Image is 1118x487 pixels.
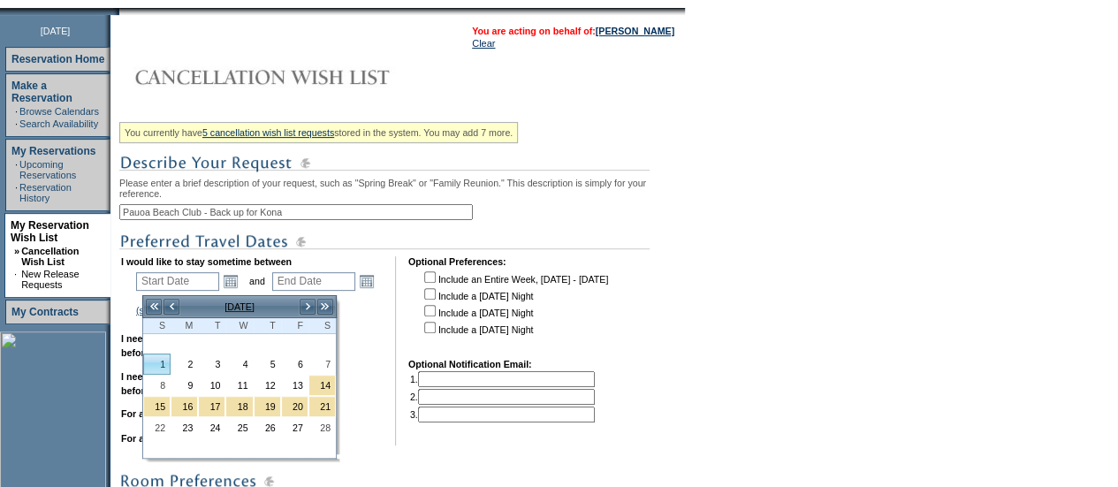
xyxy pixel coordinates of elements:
[14,246,19,256] b: »
[11,145,95,157] a: My Reservations
[309,354,335,374] a: 7
[308,396,336,417] td: President's Week 2026 Holiday
[282,354,308,374] a: 6
[19,106,99,117] a: Browse Calendars
[143,354,171,375] td: Sunday, February 01, 2026
[226,354,252,374] a: 4
[198,318,225,334] th: Tuesday
[21,269,79,290] a: New Release Requests
[309,376,335,395] a: 14
[136,272,219,291] input: Date format: M/D/Y. Shortcut keys: [T] for Today. [UP] or [.] for Next Day. [DOWN] or [,] for Pre...
[282,397,308,416] a: 20
[254,375,281,396] td: Thursday, February 12, 2026
[255,354,280,374] a: 5
[281,318,308,334] th: Friday
[144,354,170,374] a: 1
[171,396,198,417] td: President's Week 2026 Holiday
[272,272,355,291] input: Date format: M/D/Y. Shortcut keys: [T] for Today. [UP] or [.] for Next Day. [DOWN] or [,] for Pre...
[198,396,225,417] td: President's Week 2026 Holiday
[11,80,72,104] a: Make a Reservation
[136,305,236,316] a: (show holiday calendar)
[225,396,253,417] td: President's Week 2026 Holiday
[282,418,308,438] a: 27
[596,26,674,36] a: [PERSON_NAME]
[11,53,104,65] a: Reservation Home
[145,298,163,316] a: <<
[410,407,595,422] td: 3.
[144,376,170,395] a: 8
[299,298,316,316] a: >
[171,354,197,374] a: 2
[308,354,336,375] td: Saturday, February 07, 2026
[198,354,225,375] td: Tuesday, February 03, 2026
[15,182,18,203] td: ·
[225,417,253,438] td: Wednesday, February 25, 2026
[199,376,224,395] a: 10
[41,26,71,36] span: [DATE]
[113,8,119,15] img: promoShadowLeftCorner.gif
[199,397,224,416] a: 17
[144,397,170,416] a: 15
[198,375,225,396] td: Tuesday, February 10, 2026
[316,298,334,316] a: >>
[143,417,171,438] td: Sunday, February 22, 2026
[226,376,252,395] a: 11
[408,359,532,369] b: Optional Notification Email:
[171,418,197,438] a: 23
[14,269,19,290] td: ·
[254,396,281,417] td: President's Week 2026 Holiday
[410,371,595,387] td: 1.
[121,371,214,382] b: I need a maximum of
[119,122,518,143] div: You currently have stored in the system. You may add 7 more.
[19,118,98,129] a: Search Availability
[143,396,171,417] td: President's Week 2026 Holiday
[254,318,281,334] th: Thursday
[247,269,268,293] td: and
[19,159,76,180] a: Upcoming Reservations
[171,354,198,375] td: Monday, February 02, 2026
[171,397,197,416] a: 16
[202,127,334,138] a: 5 cancellation wish list requests
[281,375,308,396] td: Friday, February 13, 2026
[308,318,336,334] th: Saturday
[408,256,506,267] b: Optional Preferences:
[308,417,336,438] td: Saturday, February 28, 2026
[119,59,473,95] img: Cancellation Wish List
[410,389,595,405] td: 2.
[171,318,198,334] th: Monday
[15,159,18,180] td: ·
[121,408,200,419] b: For a minimum of
[21,246,79,267] a: Cancellation Wish List
[226,397,252,416] a: 18
[15,106,18,117] td: ·
[221,271,240,291] a: Open the calendar popup.
[308,375,336,396] td: President's Week 2026 - Saturday to Saturday Holiday
[143,318,171,334] th: Sunday
[121,433,202,444] b: For a maximum of
[171,375,198,396] td: Monday, February 09, 2026
[281,396,308,417] td: President's Week 2026 Holiday
[163,298,180,316] a: <
[225,354,253,375] td: Wednesday, February 04, 2026
[281,417,308,438] td: Friday, February 27, 2026
[171,417,198,438] td: Monday, February 23, 2026
[226,418,252,438] a: 25
[255,376,280,395] a: 12
[15,118,18,129] td: ·
[472,38,495,49] a: Clear
[421,269,608,346] td: Include an Entire Week, [DATE] - [DATE] Include a [DATE] Night Include a [DATE] Night Include a [...
[282,376,308,395] a: 13
[143,375,171,396] td: Sunday, February 08, 2026
[144,418,170,438] a: 22
[472,26,674,36] span: You are acting on behalf of:
[171,376,197,395] a: 9
[199,354,224,374] a: 3
[225,318,253,334] th: Wednesday
[121,256,292,267] b: I would like to stay sometime between
[309,418,335,438] a: 28
[121,333,212,344] b: I need a minimum of
[357,271,376,291] a: Open the calendar popup.
[281,354,308,375] td: Friday, February 06, 2026
[180,297,299,316] td: [DATE]
[309,397,335,416] a: 21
